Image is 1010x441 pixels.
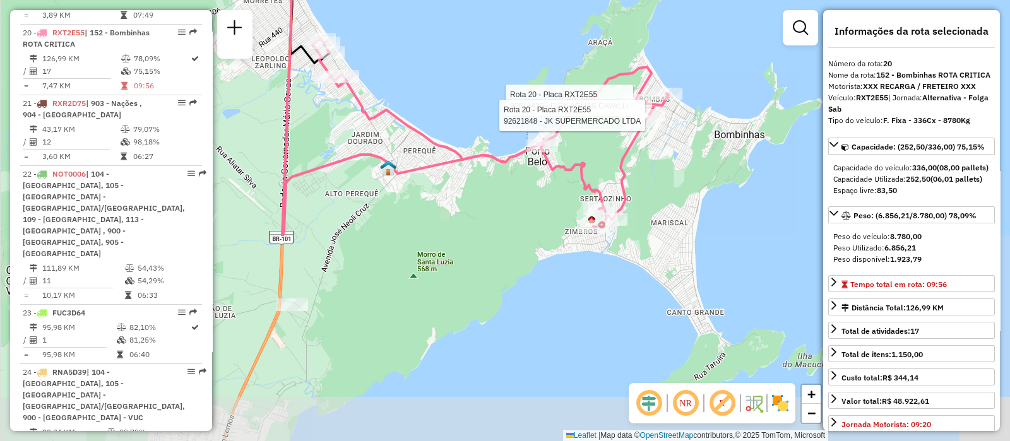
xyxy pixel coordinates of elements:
i: Total de Atividades [30,138,37,146]
td: 81,25% [129,334,190,346]
a: Nova sessão e pesquisa [222,15,247,44]
td: 99,79% [119,426,171,438]
strong: (08,00 pallets) [937,163,989,172]
div: Capacidade: (252,50/336,00) 75,15% [828,157,995,201]
strong: 252,50 [906,174,930,184]
i: Rota otimizada [191,324,199,331]
span: | [598,431,600,440]
em: Opções [178,309,186,316]
div: Veículo: [828,92,995,115]
td: 75,15% [133,65,190,78]
i: % de utilização do peso [107,428,116,436]
div: Tipo do veículo: [828,115,995,126]
div: Jornada Motorista: 09:20 [841,419,931,430]
a: Jornada Motorista: 09:20 [828,415,995,432]
td: 80,34 KM [42,426,106,438]
td: 95,98 KM [42,321,116,334]
td: = [23,79,29,92]
span: RXT2E55 [52,28,85,37]
strong: 1.923,79 [890,254,922,264]
strong: 83,50 [877,185,897,195]
em: Opções [187,368,195,375]
span: NOT0006 [52,169,86,179]
strong: 152 - Bombinhas ROTA CRITICA [876,70,990,79]
span: RXR2D75 [52,98,86,108]
td: 78,09% [133,52,190,65]
i: Total de Atividades [30,277,37,285]
td: 43,17 KM [42,123,120,136]
div: Espaço livre: [833,185,990,196]
strong: 336,00 [912,163,937,172]
td: / [23,274,29,287]
td: / [23,65,29,78]
span: FUC3D64 [52,308,85,317]
div: Capacidade Utilizada: [833,173,990,185]
div: Motorista: [828,81,995,92]
i: Distância Total [30,126,37,133]
span: 20 - [23,28,150,49]
strong: 8.780,00 [890,232,922,241]
i: Distância Total [30,264,37,272]
i: % de utilização do peso [121,55,131,62]
a: Exibir filtros [788,15,813,40]
td: 11 [42,274,124,287]
td: 95,98 KM [42,348,116,361]
a: Zoom out [802,404,821,423]
em: Rota exportada [189,99,197,107]
i: Distância Total [30,428,37,436]
div: Valor total: [841,396,929,407]
td: 1 [42,334,116,346]
span: Peso do veículo: [833,232,922,241]
span: 21 - [23,98,142,119]
div: Capacidade do veículo: [833,162,990,173]
td: 98,18% [133,136,196,148]
span: Peso: (6.856,21/8.780,00) 78,09% [853,211,977,220]
span: Ocultar deslocamento [634,388,664,418]
td: 3,89 KM [42,9,120,21]
td: 126,99 KM [42,52,121,65]
img: Exibir/Ocultar setores [770,393,790,413]
span: 22 - [23,169,185,258]
strong: R$ 344,14 [882,373,918,382]
em: Opções [178,28,186,36]
span: 126,99 KM [906,303,944,312]
div: Total de itens: [841,349,923,360]
i: Distância Total [30,324,37,331]
span: Capacidade: (252,50/336,00) 75,15% [852,142,985,151]
i: Tempo total em rota [121,11,127,19]
a: Tempo total em rota: 09:56 [828,275,995,292]
td: 54,43% [137,262,197,274]
strong: F. Fixa - 336Cx - 8780Kg [883,115,970,125]
i: Tempo total em rota [125,291,131,299]
em: Rota exportada [199,170,206,177]
a: Zoom in [802,385,821,404]
td: 06:27 [133,150,196,163]
i: Tempo total em rota [117,351,123,358]
td: / [23,136,29,148]
strong: RXT2E55 [856,93,888,102]
td: = [23,9,29,21]
div: Peso: (6.856,21/8.780,00) 78,09% [828,226,995,270]
a: Capacidade: (252,50/336,00) 75,15% [828,138,995,155]
a: Distância Total:126,99 KM [828,298,995,315]
em: Opções [178,99,186,107]
td: 06:33 [137,289,197,302]
span: + [807,386,816,402]
td: = [23,348,29,361]
td: 82,10% [129,321,190,334]
a: Total de atividades:17 [828,322,995,339]
div: Map data © contributors,© 2025 TomTom, Microsoft [563,430,828,441]
span: | 104 - [GEOGRAPHIC_DATA], 105 -[GEOGRAPHIC_DATA] - [GEOGRAPHIC_DATA]/[GEOGRAPHIC_DATA], 900 - [G... [23,367,185,422]
span: 24 - [23,367,185,422]
div: Número da rota: [828,58,995,69]
td: 17 [42,65,121,78]
strong: 1.150,00 [891,350,923,359]
td: / [23,334,29,346]
div: Peso Utilizado: [833,242,990,254]
i: % de utilização da cubagem [121,138,130,146]
span: Tempo total em rota: 09:56 [850,279,947,289]
td: 3,60 KM [42,150,120,163]
span: Total de atividades: [841,326,919,336]
td: = [23,150,29,163]
td: 12 [42,136,120,148]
